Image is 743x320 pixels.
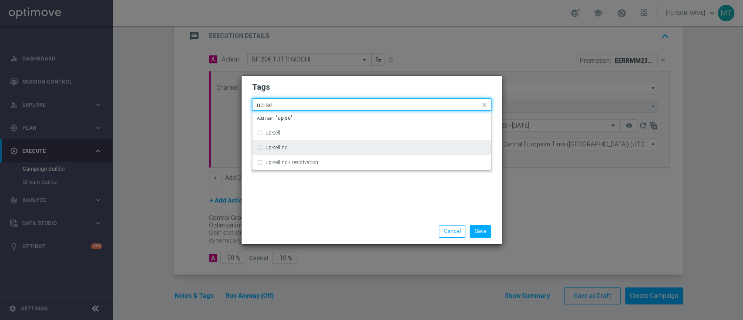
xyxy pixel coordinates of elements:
h2: Tags [252,82,491,92]
label: up-selling+ reactivation [266,160,318,165]
button: Cancel [439,225,465,237]
label: up-sell [266,130,280,135]
span: Add item [257,116,276,121]
button: Save [470,225,491,237]
div: up-selling [257,141,487,155]
div: up-selling+ reactivation [257,155,487,169]
label: up-selling [266,145,288,150]
span: "up-se" [257,115,292,121]
ng-dropdown-panel: Options list [252,111,491,170]
div: up-sell [257,126,487,140]
ng-select: accredito diretto, master low [252,98,491,111]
